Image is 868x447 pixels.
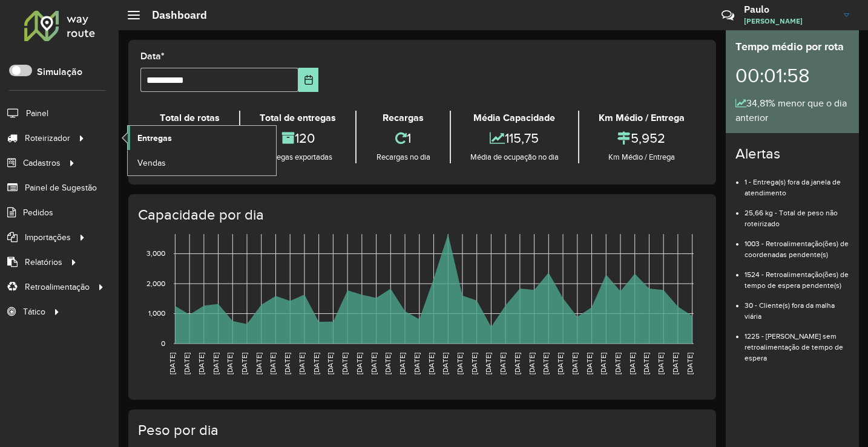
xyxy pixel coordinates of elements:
[312,353,320,374] text: [DATE]
[269,353,277,374] text: [DATE]
[384,353,392,374] text: [DATE]
[745,260,849,291] li: 1524 - Retroalimentação(ões) de tempo de espera pendente(s)
[454,111,575,125] div: Média Capacidade
[137,157,166,169] span: Vendas
[427,353,435,374] text: [DATE]
[735,145,849,163] h4: Alertas
[671,353,679,374] text: [DATE]
[735,55,849,96] div: 00:01:58
[298,68,318,92] button: Choose Date
[25,256,62,269] span: Relatórios
[582,111,701,125] div: Km Médio / Entrega
[582,125,701,151] div: 5,952
[161,339,165,347] text: 0
[326,353,334,374] text: [DATE]
[744,16,835,27] span: [PERSON_NAME]
[25,281,90,293] span: Retroalimentação
[441,353,449,374] text: [DATE]
[148,310,165,318] text: 1,000
[168,353,176,374] text: [DATE]
[715,2,741,28] a: Contato Rápido
[528,353,536,374] text: [DATE]
[556,353,564,374] text: [DATE]
[23,305,45,318] span: Tático
[686,353,694,374] text: [DATE]
[243,151,352,163] div: Entregas exportadas
[138,422,704,439] h4: Peso por dia
[614,353,622,374] text: [DATE]
[745,168,849,198] li: 1 - Entrega(s) fora da janela de atendimento
[283,353,291,374] text: [DATE]
[140,8,207,22] h2: Dashboard
[628,353,636,374] text: [DATE]
[642,353,650,374] text: [DATE]
[298,353,306,374] text: [DATE]
[542,353,550,374] text: [DATE]
[25,132,70,145] span: Roteirizador
[657,353,665,374] text: [DATE]
[456,353,464,374] text: [DATE]
[599,353,607,374] text: [DATE]
[499,353,507,374] text: [DATE]
[25,231,71,244] span: Importações
[197,353,205,374] text: [DATE]
[360,125,446,151] div: 1
[745,291,849,322] li: 30 - Cliente(s) fora da malha viária
[582,151,701,163] div: Km Médio / Entrega
[25,181,97,194] span: Painel de Sugestão
[23,206,53,219] span: Pedidos
[26,107,48,120] span: Painel
[212,353,220,374] text: [DATE]
[183,353,191,374] text: [DATE]
[37,65,82,79] label: Simulação
[745,229,849,260] li: 1003 - Retroalimentação(ões) de coordenadas pendente(s)
[735,96,849,125] div: 34,81% menor que o dia anterior
[128,126,276,150] a: Entregas
[140,49,165,64] label: Data
[138,206,704,224] h4: Capacidade por dia
[23,157,61,169] span: Cadastros
[360,151,446,163] div: Recargas no dia
[484,353,492,374] text: [DATE]
[744,4,835,15] h3: Paulo
[128,151,276,175] a: Vendas
[454,125,575,151] div: 115,75
[745,198,849,229] li: 25,66 kg - Total de peso não roteirizado
[143,111,236,125] div: Total de rotas
[341,353,349,374] text: [DATE]
[513,353,521,374] text: [DATE]
[735,39,849,55] div: Tempo médio por rota
[360,111,446,125] div: Recargas
[255,353,263,374] text: [DATE]
[226,353,234,374] text: [DATE]
[745,322,849,364] li: 1225 - [PERSON_NAME] sem retroalimentação de tempo de espera
[137,132,172,145] span: Entregas
[470,353,478,374] text: [DATE]
[146,250,165,258] text: 3,000
[146,279,165,287] text: 2,000
[413,353,421,374] text: [DATE]
[370,353,378,374] text: [DATE]
[243,111,352,125] div: Total de entregas
[454,151,575,163] div: Média de ocupação no dia
[398,353,406,374] text: [DATE]
[585,353,593,374] text: [DATE]
[571,353,579,374] text: [DATE]
[240,353,248,374] text: [DATE]
[243,125,352,151] div: 120
[355,353,363,374] text: [DATE]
